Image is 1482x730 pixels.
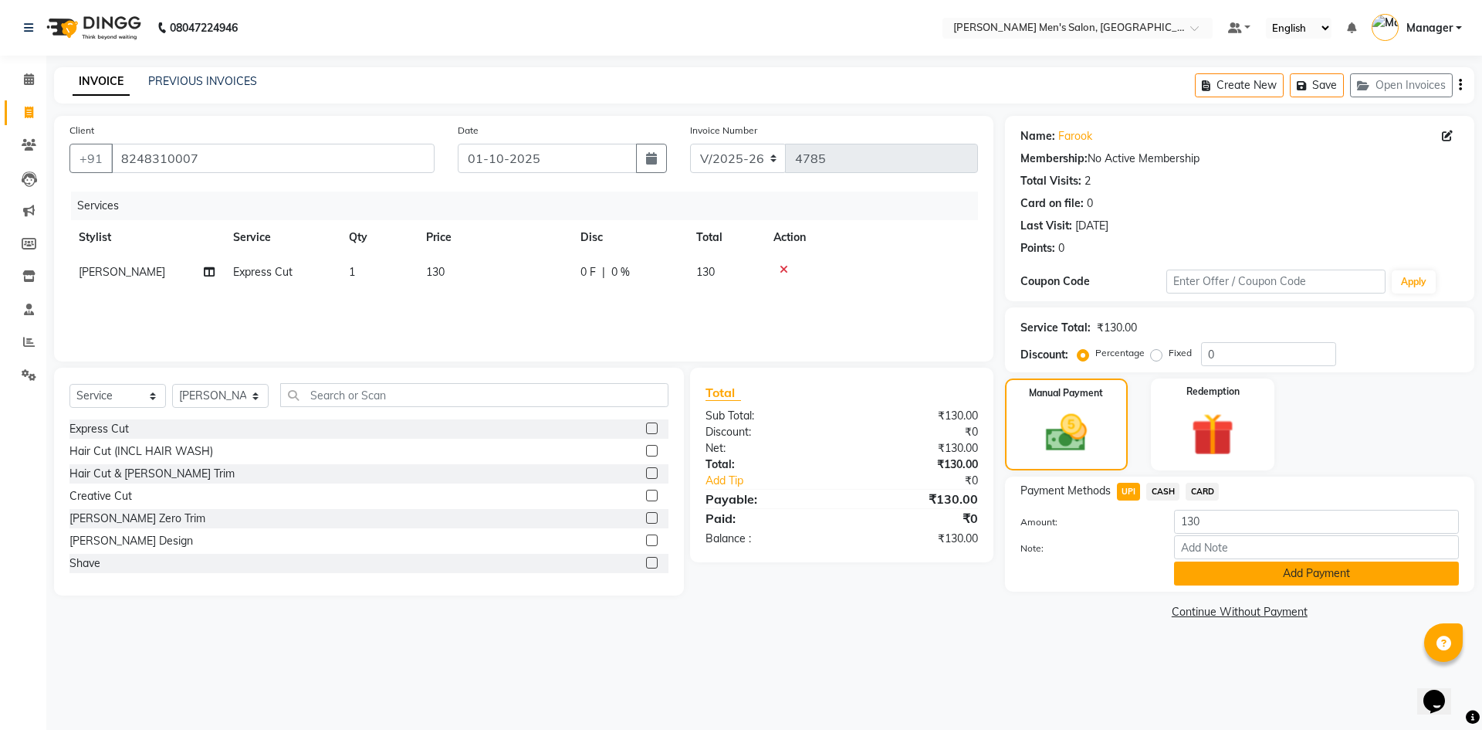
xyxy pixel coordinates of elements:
[580,264,596,280] span: 0 F
[1020,151,1088,167] div: Membership:
[841,440,989,457] div: ₹130.00
[69,511,205,527] div: [PERSON_NAME] Zero Trim
[694,457,841,473] div: Total:
[705,385,741,401] span: Total
[1186,483,1219,501] span: CARD
[841,490,989,508] div: ₹130.00
[69,488,132,504] div: Creative Cut
[1029,386,1103,400] label: Manual Payment
[841,424,989,440] div: ₹0
[1020,173,1081,189] div: Total Visits:
[69,466,235,482] div: Hair Cut & [PERSON_NAME] Trim
[1195,73,1284,97] button: Create New
[694,531,841,547] div: Balance :
[841,457,989,473] div: ₹130.00
[1020,483,1111,499] span: Payment Methods
[233,265,293,279] span: Express Cut
[426,265,445,279] span: 130
[69,555,100,572] div: Shave
[1417,668,1467,715] iframe: chat widget
[1058,128,1092,144] a: Farook
[694,440,841,457] div: Net:
[866,473,989,489] div: ₹0
[1020,347,1068,363] div: Discount:
[696,265,715,279] span: 130
[1020,151,1459,167] div: No Active Membership
[571,220,687,255] th: Disc
[71,192,990,220] div: Services
[1097,320,1137,336] div: ₹130.00
[1174,562,1459,586] button: Add Payment
[690,124,757,138] label: Invoice Number
[1290,73,1344,97] button: Save
[170,6,238,49] b: 08047224946
[1020,218,1072,234] div: Last Visit:
[1350,73,1453,97] button: Open Invoices
[1174,510,1459,534] input: Amount
[1174,535,1459,559] input: Add Note
[1392,270,1436,294] button: Apply
[69,124,94,138] label: Client
[1075,218,1108,234] div: [DATE]
[1186,385,1240,399] label: Redemption
[1020,240,1055,256] div: Points:
[841,408,989,424] div: ₹130.00
[349,265,355,279] span: 1
[841,531,989,547] div: ₹130.00
[1087,195,1093,212] div: 0
[1166,270,1386,294] input: Enter Offer / Coupon Code
[1146,483,1179,501] span: CASH
[1169,346,1192,360] label: Fixed
[1009,542,1162,555] label: Note:
[69,421,129,437] div: Express Cut
[687,220,764,255] th: Total
[694,473,866,489] a: Add Tip
[1020,128,1055,144] div: Name:
[340,220,417,255] th: Qty
[602,264,605,280] span: |
[1095,346,1145,360] label: Percentage
[280,383,668,407] input: Search or Scan
[1084,173,1091,189] div: 2
[69,220,224,255] th: Stylist
[39,6,145,49] img: logo
[1058,240,1064,256] div: 0
[694,424,841,440] div: Discount:
[73,68,130,96] a: INVOICE
[111,144,435,173] input: Search by Name/Mobile/Email/Code
[1406,20,1453,36] span: Manager
[694,408,841,424] div: Sub Total:
[1033,409,1100,457] img: _cash.svg
[1008,604,1471,620] a: Continue Without Payment
[69,144,113,173] button: +91
[764,220,978,255] th: Action
[694,490,841,508] div: Payable:
[69,533,193,549] div: [PERSON_NAME] Design
[1372,14,1399,41] img: Manager
[417,220,571,255] th: Price
[224,220,340,255] th: Service
[1178,408,1247,461] img: _gift.svg
[79,265,165,279] span: [PERSON_NAME]
[1117,483,1141,501] span: UPI
[148,74,257,88] a: PREVIOUS INVOICES
[694,509,841,528] div: Paid:
[611,264,630,280] span: 0 %
[841,509,989,528] div: ₹0
[1020,195,1084,212] div: Card on file:
[1020,320,1091,336] div: Service Total:
[1009,515,1162,529] label: Amount:
[458,124,479,138] label: Date
[69,443,213,460] div: Hair Cut (INCL HAIR WASH)
[1020,273,1166,290] div: Coupon Code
